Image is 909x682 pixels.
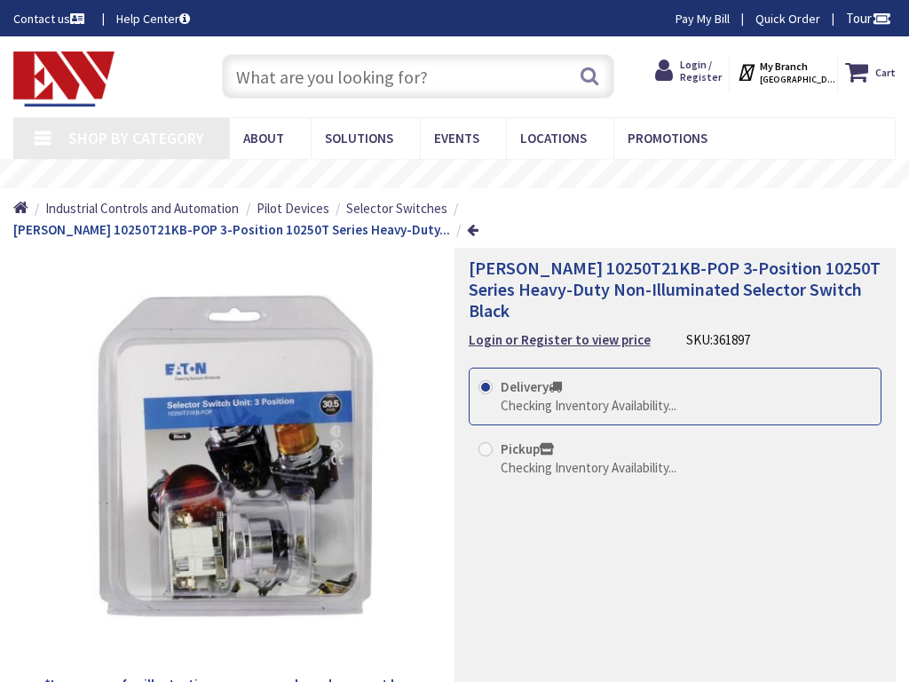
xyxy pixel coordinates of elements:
span: [GEOGRAPHIC_DATA], [GEOGRAPHIC_DATA] [760,74,835,85]
span: About [243,130,284,147]
strong: Pickup [501,440,554,457]
a: Login / Register [655,56,722,86]
span: Solutions [325,130,393,147]
img: Eaton 10250T21KB-POP 3-Position 10250T Series Heavy-Duty Non-Illuminated Selector Switch Black [27,248,441,662]
a: Login or Register to view price [469,330,651,349]
div: My Branch [GEOGRAPHIC_DATA], [GEOGRAPHIC_DATA] [737,56,830,88]
div: SKU: [686,330,750,349]
img: Electrical Wholesalers, Inc. [13,52,115,107]
a: Selector Switches [346,199,447,218]
span: Pilot Devices [257,200,329,217]
span: Shop By Category [68,128,204,148]
a: Cart [845,56,896,88]
div: Checking Inventory Availability... [501,396,676,415]
strong: Delivery [501,378,562,395]
a: Industrial Controls and Automation [45,199,239,218]
strong: Cart [875,56,896,88]
strong: My Branch [760,59,808,73]
a: Pay My Bill [676,10,730,28]
span: 361897 [713,331,750,348]
input: What are you looking for? [222,54,613,99]
strong: Login or Register to view price [469,331,651,348]
span: Login / Register [680,58,722,83]
strong: [PERSON_NAME] 10250T21KB-POP 3-Position 10250T Series Heavy-Duty... [13,221,450,238]
span: Events [434,130,479,147]
a: Help Center [116,10,190,28]
div: Checking Inventory Availability... [501,458,676,477]
span: Selector Switches [346,200,447,217]
rs-layer: Free Same Day Pickup at 19 Locations [330,166,602,182]
a: Pilot Devices [257,199,329,218]
span: Promotions [628,130,707,147]
span: Industrial Controls and Automation [45,200,239,217]
span: [PERSON_NAME] 10250T21KB-POP 3-Position 10250T Series Heavy-Duty Non-Illuminated Selector Switch ... [469,257,881,321]
span: Tour [846,10,891,27]
span: Locations [520,130,587,147]
a: Quick Order [755,10,820,28]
